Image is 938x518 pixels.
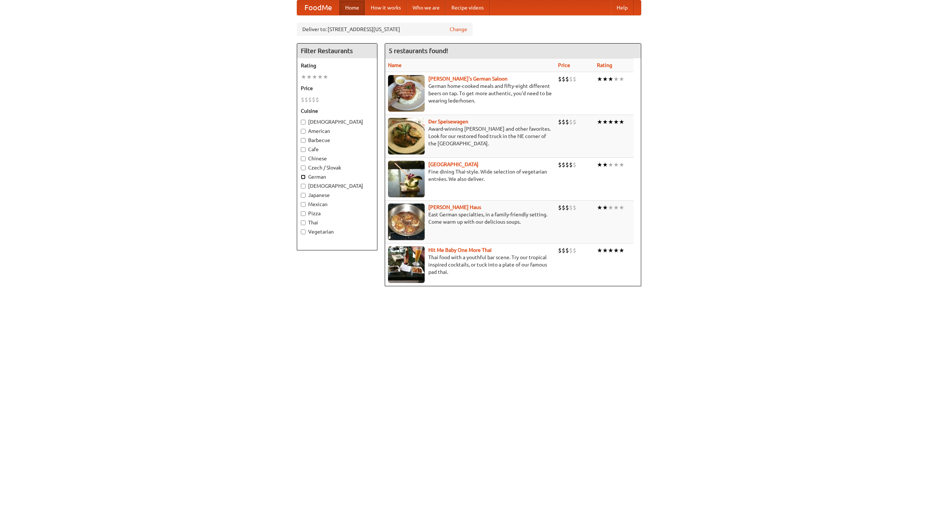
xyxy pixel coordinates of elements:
li: $ [312,96,315,104]
li: $ [569,161,573,169]
li: ★ [613,161,619,169]
li: $ [562,204,565,212]
a: Hit Me Baby One More Thai [428,247,492,253]
label: [DEMOGRAPHIC_DATA] [301,182,373,190]
label: Czech / Slovak [301,164,373,171]
li: ★ [312,73,317,81]
label: Vegetarian [301,228,373,235]
a: Rating [597,62,612,68]
li: $ [301,96,304,104]
img: kohlhaus.jpg [388,204,425,240]
li: $ [558,204,562,212]
li: ★ [619,204,624,212]
a: Home [339,0,365,15]
li: $ [558,161,562,169]
li: ★ [597,118,602,126]
li: $ [558,246,562,254]
li: ★ [619,246,624,254]
a: Help [611,0,634,15]
li: ★ [602,75,608,83]
label: German [301,173,373,180]
li: $ [569,75,573,83]
p: Thai food with a youthful bar scene. Try our tropical inspired cocktails, or tuck into a plate of... [388,254,552,276]
li: ★ [301,73,306,81]
label: [DEMOGRAPHIC_DATA] [301,118,373,126]
li: $ [565,75,569,83]
li: $ [565,204,569,212]
a: Der Speisewagen [428,119,468,124]
li: ★ [608,246,613,254]
a: [GEOGRAPHIC_DATA] [428,161,479,167]
li: $ [573,204,576,212]
li: ★ [619,75,624,83]
li: $ [562,246,565,254]
input: German [301,175,306,179]
li: ★ [613,118,619,126]
li: ★ [306,73,312,81]
li: ★ [597,161,602,169]
p: German home-cooked meals and fifty-eight different beers on tap. To get more authentic, you'd nee... [388,82,552,104]
li: ★ [613,204,619,212]
li: $ [562,75,565,83]
li: $ [562,118,565,126]
li: $ [315,96,319,104]
li: $ [573,246,576,254]
li: ★ [602,204,608,212]
li: $ [558,118,562,126]
a: FoodMe [297,0,339,15]
li: ★ [608,161,613,169]
li: $ [569,118,573,126]
li: ★ [608,118,613,126]
input: [DEMOGRAPHIC_DATA] [301,184,306,189]
label: Pizza [301,210,373,217]
input: Japanese [301,193,306,198]
a: Recipe videos [446,0,490,15]
label: Cafe [301,146,373,153]
li: $ [308,96,312,104]
input: Vegetarian [301,230,306,234]
li: $ [573,75,576,83]
p: Fine dining Thai-style. Wide selection of vegetarian entrées. We also deliver. [388,168,552,183]
li: ★ [597,246,602,254]
b: [PERSON_NAME] Haus [428,204,481,210]
a: How it works [365,0,407,15]
li: ★ [602,118,608,126]
label: Mexican [301,201,373,208]
h5: Rating [301,62,373,69]
li: $ [565,118,569,126]
a: Who we are [407,0,446,15]
li: ★ [602,246,608,254]
h5: Price [301,85,373,92]
li: $ [573,118,576,126]
h5: Cuisine [301,107,373,115]
li: $ [569,246,573,254]
li: ★ [597,75,602,83]
input: Czech / Slovak [301,165,306,170]
li: $ [573,161,576,169]
li: $ [569,204,573,212]
img: babythai.jpg [388,246,425,283]
img: esthers.jpg [388,75,425,112]
li: ★ [602,161,608,169]
li: ★ [619,161,624,169]
input: Pizza [301,211,306,216]
label: Japanese [301,191,373,199]
input: Cafe [301,147,306,152]
input: Mexican [301,202,306,207]
img: satay.jpg [388,161,425,197]
a: [PERSON_NAME]'s German Saloon [428,76,507,82]
li: $ [565,161,569,169]
div: Deliver to: [STREET_ADDRESS][US_STATE] [297,23,473,36]
label: Thai [301,219,373,226]
li: ★ [608,75,613,83]
label: Barbecue [301,137,373,144]
input: Barbecue [301,138,306,143]
li: $ [562,161,565,169]
li: ★ [597,204,602,212]
li: ★ [613,75,619,83]
p: Award-winning [PERSON_NAME] and other favorites. Look for our restored food truck in the NE corne... [388,125,552,147]
li: ★ [323,73,328,81]
a: Price [558,62,570,68]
